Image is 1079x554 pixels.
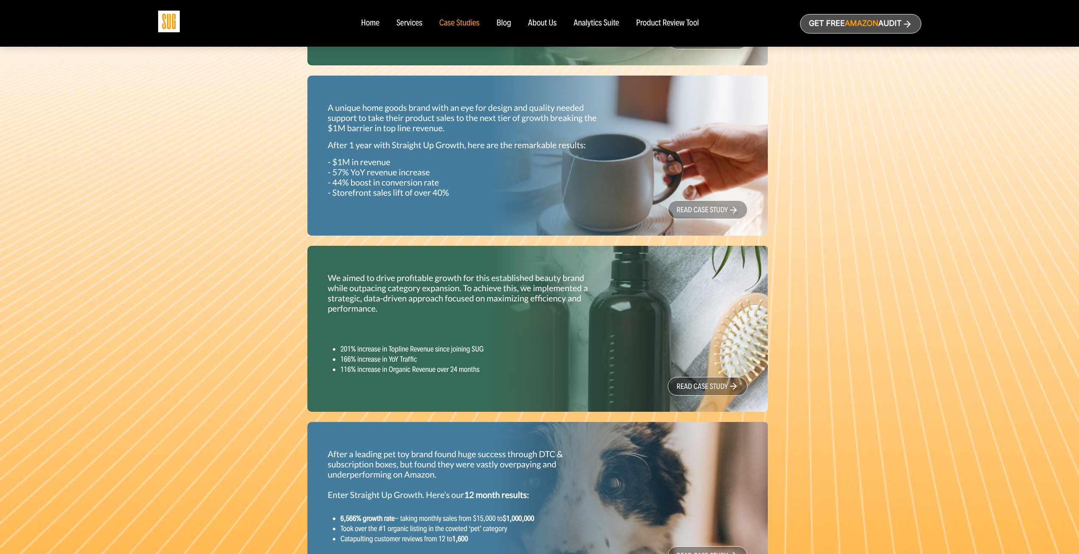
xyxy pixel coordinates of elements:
a: Get freeAmazonAudit [800,14,921,34]
a: read case study [668,200,747,219]
li: 116% increase in Organic Revenue over 24 months [340,364,747,374]
strong: $1,000,000 [502,514,534,523]
a: Case Studies [439,19,480,28]
p: - $1M in revenue - 57% YoY revenue increase - 44% boost in conversion rate - Storefront sales lif... [328,157,603,198]
p: After 1 year with Straight Up Growth, here are the remarkable results: [328,140,603,150]
a: Services [396,19,422,28]
a: read case study [668,377,747,396]
strong: 1,600 [452,534,468,543]
li: - taking monthly sales from $15,000 to [340,513,603,523]
li: Took over the #1 organic listing in the coveted ‘pet’ category [340,523,603,534]
a: Analytics Suite [574,19,619,28]
strong: 12 month results: [464,490,529,500]
li: Catapulting customer reviews from 12 to [340,534,603,544]
span: Amazon [845,19,878,28]
a: Blog [496,19,511,28]
a: About Us [528,19,557,28]
p: A unique home goods brand with an eye for design and quality needed support to take their product... [328,103,603,133]
p: After a leading pet toy brand found huge success through DTC & subscription boxes, but found they... [328,449,603,500]
p: We aimed to drive profitable growth for this established beauty brand while outpacing category ex... [328,273,603,314]
li: 166% increase in YoY Traffic [340,354,747,364]
strong: 6,566% growth rate [340,514,395,523]
img: Sug [158,11,180,32]
li: 201% increase in Topline Revenue since joining SUG [340,344,747,354]
a: Product Review Tool [636,19,699,28]
a: Home [361,19,379,28]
